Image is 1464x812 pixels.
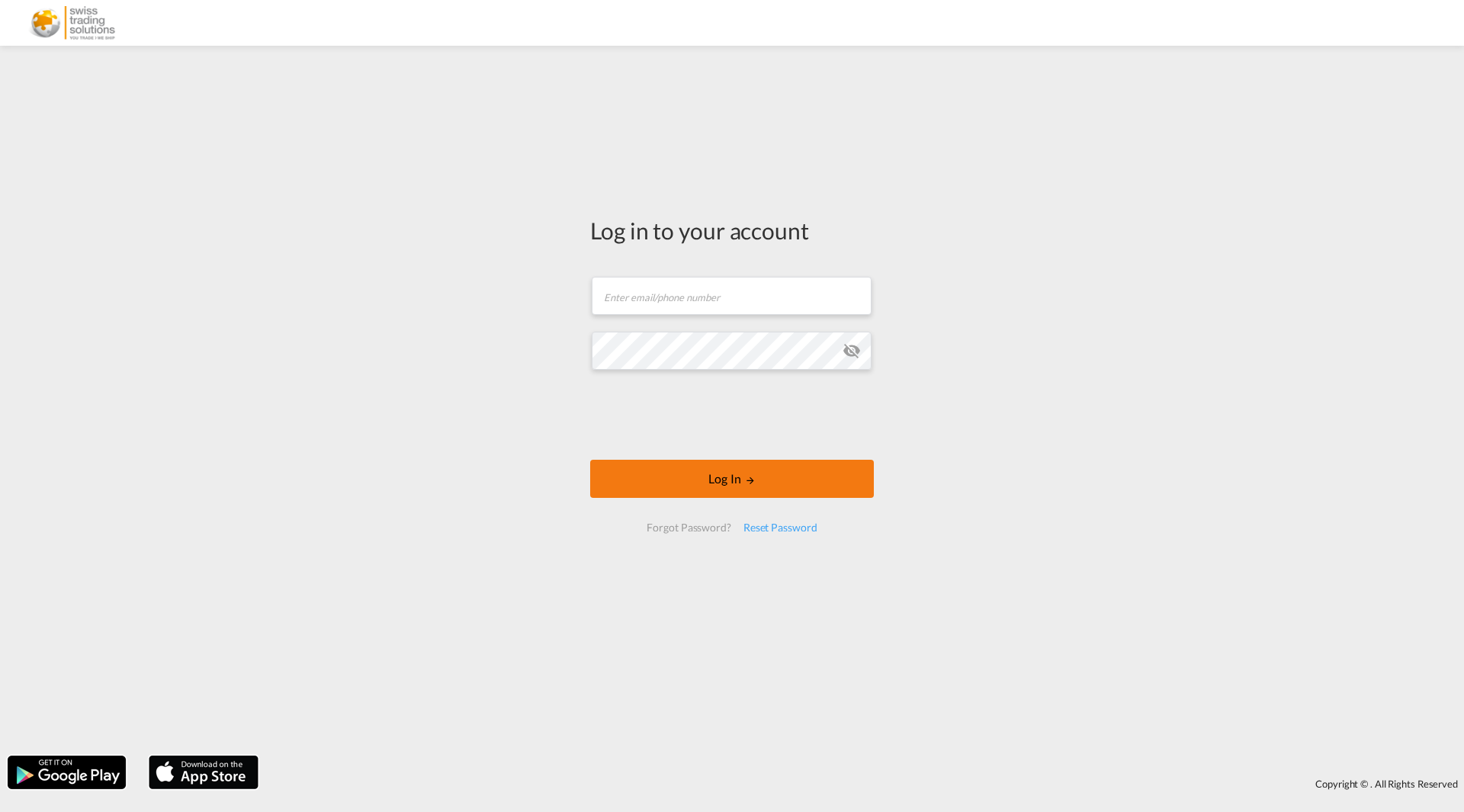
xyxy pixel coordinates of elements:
[843,342,861,360] md-icon: icon-eye-off
[23,6,126,40] img: f9751c60786011ecbe49d7ff99833a38.png
[616,385,848,445] iframe: reCAPTCHA
[6,754,127,791] img: google.png
[592,277,872,315] input: Enter email/phone number
[737,514,823,541] div: Reset Password
[640,514,737,541] div: Forgot Password?
[590,460,874,498] button: LOGIN
[266,771,1464,797] div: Copyright © . All Rights Reserved
[147,754,260,791] img: apple.png
[590,214,874,246] div: Log in to your account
